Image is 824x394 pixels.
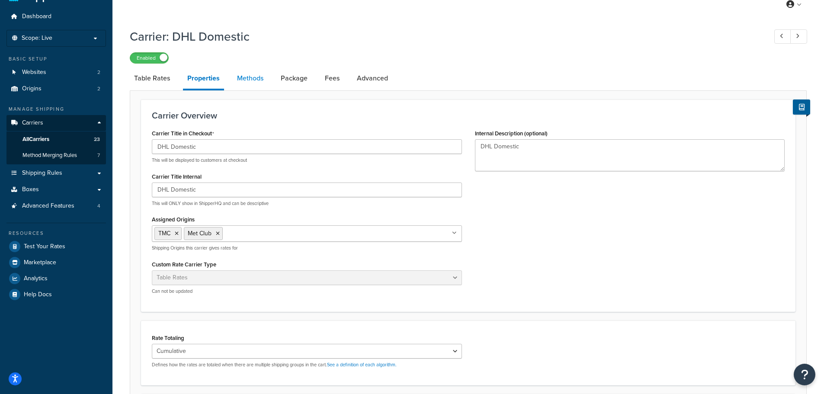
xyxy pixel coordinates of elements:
h1: Carrier: DHL Domestic [130,28,758,45]
label: Enabled [130,53,168,63]
span: Marketplace [24,259,56,266]
a: Previous Record [774,29,791,44]
a: Marketplace [6,255,106,270]
span: Boxes [22,186,39,193]
span: 7 [97,152,100,159]
span: Met Club [188,229,212,238]
a: Test Your Rates [6,239,106,254]
span: Help Docs [24,291,52,298]
span: Scope: Live [22,35,52,42]
a: Methods [233,68,268,89]
a: Advanced [353,68,392,89]
label: Custom Rate Carrier Type [152,261,216,268]
label: Rate Totaling [152,335,184,341]
label: Internal Description (optional) [475,130,548,137]
li: Origins [6,81,106,97]
li: Carriers [6,115,106,164]
span: All Carriers [22,136,49,143]
label: Carrier Title in Checkout [152,130,214,137]
div: Resources [6,230,106,237]
label: Assigned Origins [152,216,195,223]
a: Carriers [6,115,106,131]
p: Defines how the rates are totaled when there are multiple shipping groups in the cart. [152,362,462,368]
button: Open Resource Center [794,364,815,385]
a: Help Docs [6,287,106,302]
span: Origins [22,85,42,93]
a: Boxes [6,182,106,198]
a: Table Rates [130,68,174,89]
span: 23 [94,136,100,143]
div: Manage Shipping [6,106,106,113]
span: Advanced Features [22,202,74,210]
li: Websites [6,64,106,80]
a: Fees [321,68,344,89]
a: Next Record [790,29,807,44]
a: AllCarriers23 [6,131,106,147]
span: 2 [97,85,100,93]
a: Properties [183,68,224,90]
span: Carriers [22,119,43,127]
p: This will be displayed to customers at checkout [152,157,462,163]
li: Method Merging Rules [6,147,106,163]
span: Method Merging Rules [22,152,77,159]
a: Package [276,68,312,89]
a: Origins2 [6,81,106,97]
span: 2 [97,69,100,76]
a: See a definition of each algorithm. [327,361,397,368]
a: Method Merging Rules7 [6,147,106,163]
span: 4 [97,202,100,210]
h3: Carrier Overview [152,111,785,120]
span: Analytics [24,275,48,282]
a: Websites2 [6,64,106,80]
p: Can not be updated [152,288,462,295]
a: Shipping Rules [6,165,106,181]
span: Websites [22,69,46,76]
span: Test Your Rates [24,243,65,250]
a: Advanced Features4 [6,198,106,214]
a: Analytics [6,271,106,286]
li: Advanced Features [6,198,106,214]
span: TMC [158,229,170,238]
p: Shipping Origins this carrier gives rates for [152,245,462,251]
span: Shipping Rules [22,170,62,177]
button: Show Help Docs [793,99,810,115]
div: Basic Setup [6,55,106,63]
p: This will ONLY show in ShipperHQ and can be descriptive [152,200,462,207]
label: Carrier Title Internal [152,173,202,180]
span: Dashboard [22,13,51,20]
textarea: DHL Domestic [475,139,785,171]
a: Dashboard [6,9,106,25]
